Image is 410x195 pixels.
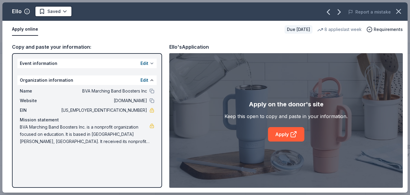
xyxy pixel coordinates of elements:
div: Ello's Application [169,43,209,51]
div: Mission statement [20,116,154,123]
span: [DOMAIN_NAME] [60,97,147,104]
button: Apply online [12,23,38,36]
div: Event information [17,59,157,68]
div: Apply on the donor's site [249,99,324,109]
div: Copy and paste your information: [12,43,162,51]
span: [US_EMPLOYER_IDENTIFICATION_NUMBER] [60,107,147,114]
button: Requirements [366,26,403,33]
span: Requirements [374,26,403,33]
span: Saved [47,8,61,15]
span: EIN [20,107,60,114]
span: BVA Marching Band Boosters Inc. is a nonprofit organization focused on education. It is based in ... [20,123,149,145]
a: Apply [268,127,304,142]
span: Name [20,87,60,95]
button: Report a mistake [348,8,391,16]
button: Edit [140,60,148,67]
span: BVA Marching Band Boosters Inc [60,87,147,95]
div: Ello [12,7,22,16]
div: Organization information [17,75,157,85]
div: Due [DATE] [285,25,312,34]
button: Saved [35,6,72,17]
div: 8 applies last week [317,26,362,33]
span: Website [20,97,60,104]
div: Keep this open to copy and paste in your information. [225,113,348,120]
button: Edit [140,77,148,84]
